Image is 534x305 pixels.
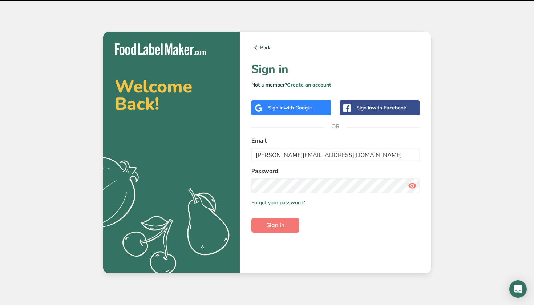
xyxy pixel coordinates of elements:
span: OR [324,116,346,137]
button: Sign in [251,218,299,233]
a: Forgot your password? [251,199,305,206]
a: Create an account [287,81,331,88]
div: Open Intercom Messenger [509,280,527,298]
span: with Google [284,104,312,111]
input: Enter Your Email [251,148,420,162]
img: Food Label Maker [115,43,206,55]
h2: Welcome Back! [115,78,228,113]
label: Email [251,136,420,145]
h1: Sign in [251,61,420,78]
p: Not a member? [251,81,420,89]
label: Password [251,167,420,176]
a: Back [251,43,420,52]
span: with Facebook [372,104,406,111]
span: Sign in [266,221,284,230]
div: Sign in [268,104,312,112]
div: Sign in [356,104,406,112]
